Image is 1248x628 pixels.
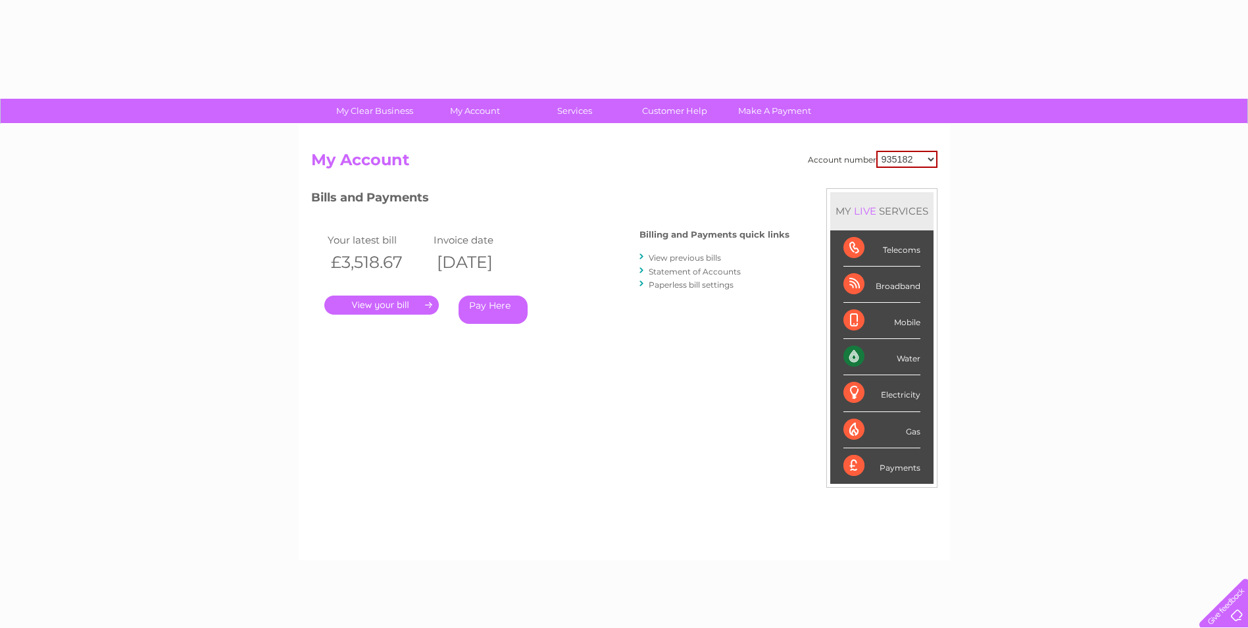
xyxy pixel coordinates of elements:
a: Statement of Accounts [649,267,741,276]
div: Broadband [843,267,920,303]
a: Customer Help [620,99,729,123]
div: Electricity [843,375,920,411]
div: Mobile [843,303,920,339]
td: Your latest bill [324,231,430,249]
div: Telecoms [843,230,920,267]
div: Water [843,339,920,375]
div: Payments [843,448,920,484]
th: £3,518.67 [324,249,430,276]
a: Make A Payment [720,99,829,123]
td: Invoice date [430,231,536,249]
div: LIVE [851,205,879,217]
a: My Account [420,99,529,123]
div: MY SERVICES [830,192,934,230]
a: Pay Here [459,296,528,324]
a: . [324,296,439,315]
div: Gas [843,412,920,448]
div: Account number [808,151,937,168]
h4: Billing and Payments quick links [639,230,789,240]
a: My Clear Business [320,99,429,123]
a: Services [520,99,629,123]
h2: My Account [311,151,937,176]
a: View previous bills [649,253,721,263]
h3: Bills and Payments [311,188,789,211]
a: Paperless bill settings [649,280,734,290]
th: [DATE] [430,249,536,276]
